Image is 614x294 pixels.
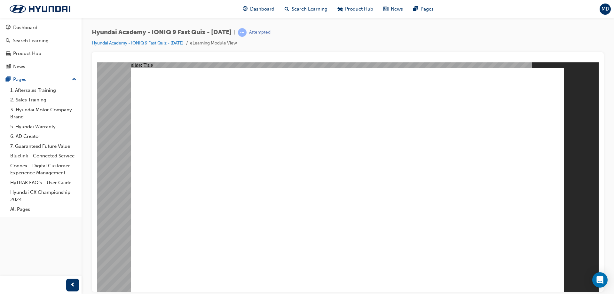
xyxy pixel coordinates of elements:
[3,22,79,34] a: Dashboard
[378,3,408,16] a: news-iconNews
[8,187,79,204] a: Hyundai CX Championship 2024
[333,3,378,16] a: car-iconProduct Hub
[3,2,77,16] img: Trak
[13,63,25,70] div: News
[3,35,79,47] a: Search Learning
[592,272,608,288] div: Open Intercom Messenger
[3,20,79,74] button: DashboardSearch LearningProduct HubNews
[6,51,11,57] span: car-icon
[8,151,79,161] a: Bluelink - Connected Service
[13,24,37,31] div: Dashboard
[238,3,279,16] a: guage-iconDashboard
[8,95,79,105] a: 2. Sales Training
[3,48,79,60] a: Product Hub
[600,4,611,15] button: MD
[243,5,248,13] span: guage-icon
[383,5,388,13] span: news-icon
[3,74,79,85] button: Pages
[8,131,79,141] a: 6. AD Creator
[391,5,403,13] span: News
[408,3,439,16] a: pages-iconPages
[345,5,373,13] span: Product Hub
[292,5,327,13] span: Search Learning
[13,76,26,83] div: Pages
[72,75,76,84] span: up-icon
[421,5,434,13] span: Pages
[413,5,418,13] span: pages-icon
[8,161,79,178] a: Connex - Digital Customer Experience Management
[8,122,79,132] a: 5. Hyundai Warranty
[250,5,274,13] span: Dashboard
[8,85,79,95] a: 1. Aftersales Training
[234,29,235,36] span: |
[13,37,49,44] div: Search Learning
[190,40,237,47] li: eLearning Module View
[70,281,75,289] span: prev-icon
[92,40,184,46] a: Hyundai Academy - IONIQ 9 Fast Quiz - [DATE]
[6,38,10,44] span: search-icon
[13,50,41,57] div: Product Hub
[249,29,271,36] div: Attempted
[8,204,79,214] a: All Pages
[8,105,79,122] a: 3. Hyundai Motor Company Brand
[6,64,11,70] span: news-icon
[279,3,333,16] a: search-iconSearch Learning
[238,28,247,37] span: learningRecordVerb_ATTEMPT-icon
[338,5,342,13] span: car-icon
[285,5,289,13] span: search-icon
[8,141,79,151] a: 7. Guaranteed Future Value
[602,5,609,13] span: MD
[8,178,79,188] a: HyTRAK FAQ's - User Guide
[92,29,232,36] span: Hyundai Academy - IONIQ 9 Fast Quiz - [DATE]
[6,77,11,83] span: pages-icon
[3,61,79,73] a: News
[6,25,11,31] span: guage-icon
